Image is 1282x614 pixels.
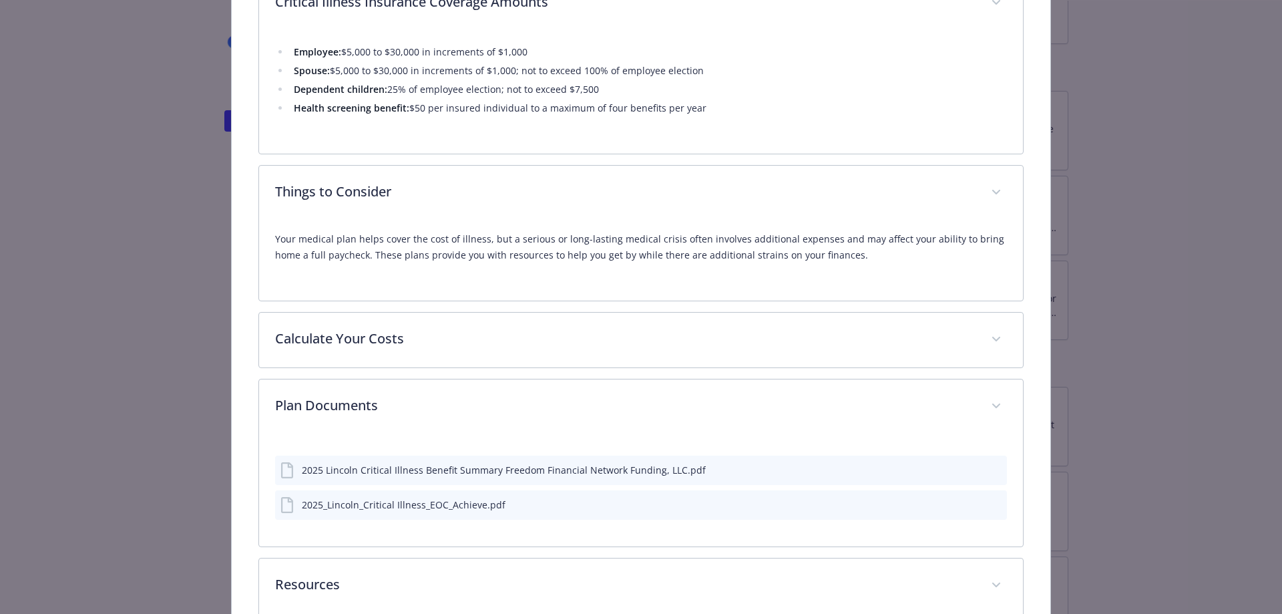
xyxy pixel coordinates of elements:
[294,45,341,58] strong: Employee:
[290,82,1008,98] li: 25% of employee election; not to exceed $7,500
[302,463,706,477] div: 2025 Lincoln Critical Illness Benefit Summary Freedom Financial Network Funding, LLC.pdf
[259,313,1024,367] div: Calculate Your Costs
[275,575,976,595] p: Resources
[259,166,1024,220] div: Things to Consider
[290,100,1008,116] li: $50 per insured individual to a maximum of four benefits per year
[275,231,1008,263] p: Your medical plan helps cover the cost of illness, but a serious or long-lasting medical crisis o...
[259,434,1024,547] div: Plan Documents
[259,559,1024,613] div: Resources
[302,498,505,512] div: 2025_Lincoln_Critical Illness_EOC_Achieve.pdf
[990,463,1002,477] button: preview file
[290,44,1008,60] li: $5,000 to $30,000 in increments of $1,000
[294,102,409,114] strong: Health screening benefit:
[259,31,1024,154] div: Critical Illness Insurance Coverage Amounts
[294,64,330,77] strong: Spouse:
[968,498,979,512] button: download file
[275,396,976,416] p: Plan Documents
[290,63,1008,79] li: $5,000 to $30,000 in increments of $1,000; not to exceed 100% of employee election
[968,463,979,477] button: download file
[259,220,1024,301] div: Things to Consider
[294,83,387,96] strong: Dependent children:
[275,329,976,349] p: Calculate Your Costs
[259,379,1024,434] div: Plan Documents
[990,498,1002,512] button: preview file
[275,182,976,202] p: Things to Consider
